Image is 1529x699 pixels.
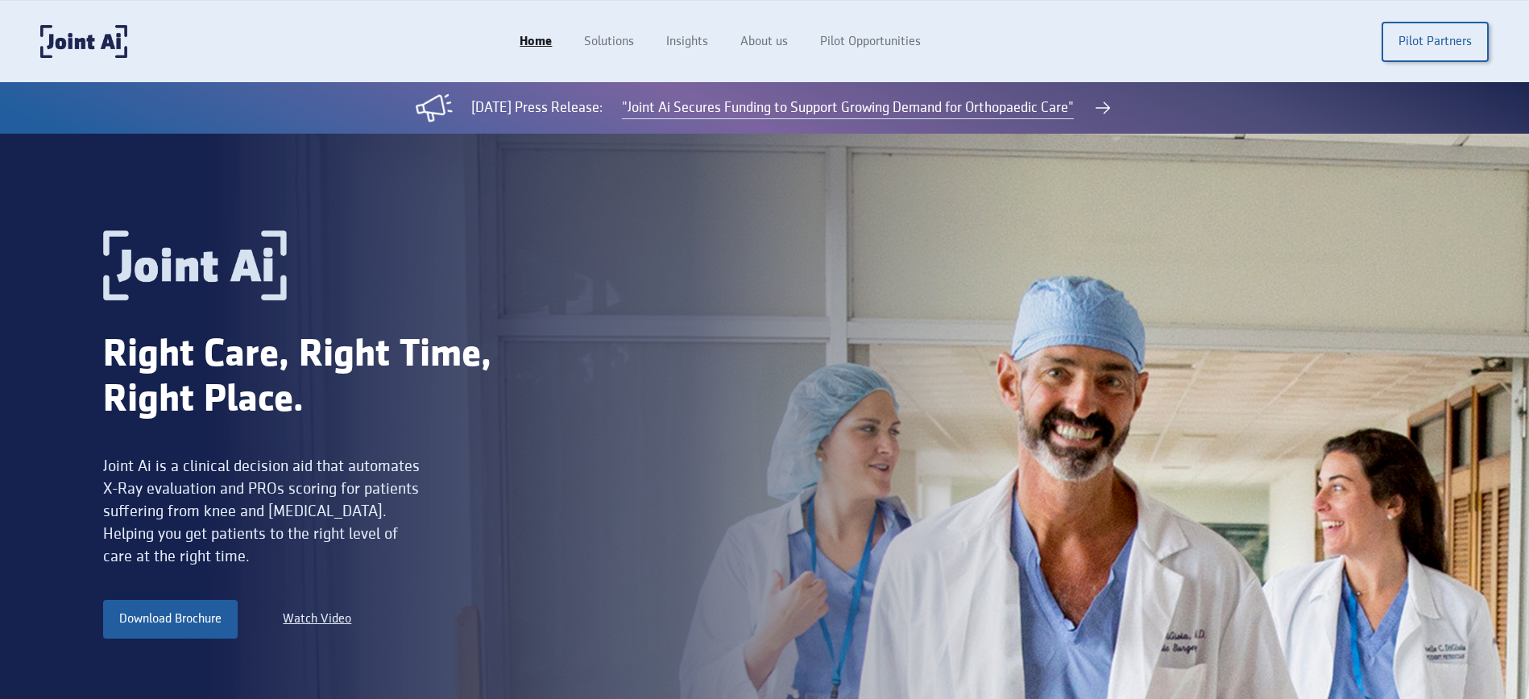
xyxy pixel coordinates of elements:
[650,27,724,57] a: Insights
[103,455,425,568] div: Joint Ai is a clinical decision aid that automates X-Ray evaluation and PROs scoring for patients...
[103,600,238,639] a: Download Brochure
[804,27,937,57] a: Pilot Opportunities
[471,97,603,118] div: [DATE] Press Release:
[1382,22,1489,62] a: Pilot Partners
[283,610,351,629] a: Watch Video
[40,25,127,58] a: home
[622,97,1074,119] a: "Joint Ai Secures Funding to Support Growing Demand for Orthopaedic Care"
[568,27,650,57] a: Solutions
[724,27,804,57] a: About us
[103,333,562,423] div: Right Care, Right Time, Right Place.
[503,27,568,57] a: Home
